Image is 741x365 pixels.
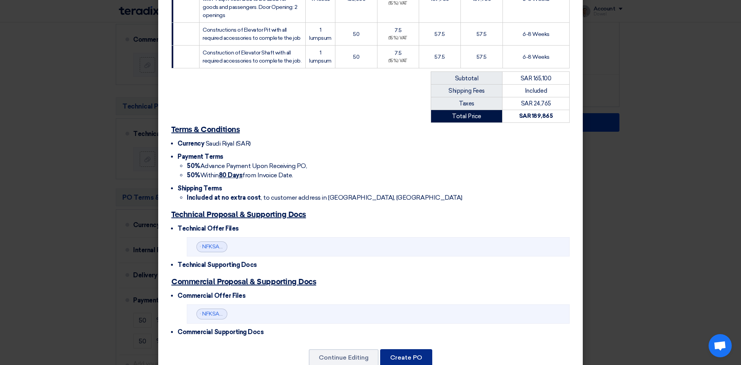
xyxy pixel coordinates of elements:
[309,49,332,64] font: 1 lumpsum
[178,328,264,336] font: Commercial Supporting Docs
[319,354,369,361] font: Continue Editing
[452,113,481,120] font: Total Price
[187,171,200,179] font: 50%
[200,162,307,170] font: Advance Payment Upon Receiving PO,
[435,54,445,60] font: 57.5
[178,153,223,160] font: Payment Terms
[203,27,301,41] font: Constructions of Elevator Pit with all required accessories to complete the job
[242,171,293,179] font: from Invoice Date.
[206,140,251,147] font: Saudi Riyal (SAR)
[477,54,487,60] font: 57.5
[178,261,257,268] font: Technical Supporting Docs
[171,278,316,286] font: Commercial Proposal & Supporting Docs
[709,334,732,357] a: Open chat
[523,31,550,37] font: 6-8 Weeks
[171,126,240,134] font: Terms & Conditions
[178,140,204,147] font: Currency
[519,112,553,119] font: SAR 189,865
[477,31,487,37] font: 57.5
[171,211,306,219] font: Technical Proposal & Supporting Docs
[525,87,547,94] font: Included
[388,36,408,41] font: (15%) VAT
[178,292,245,299] font: Commercial Offer Files
[523,54,550,60] font: 6-8 Weeks
[219,171,243,179] font: 80 Days
[202,243,340,250] a: NFKSA_Offer__Feb_with_Finishes_1756195540520.pdf
[178,185,222,192] font: Shipping Terms
[202,311,341,317] a: NFKSA_Offer__Feb_with_Finishes_1756195480057.pdf
[353,54,359,60] font: 50
[203,49,301,64] font: Construction of Elevator Shaft with all required accessories to complete the job.
[178,225,239,232] font: Technical Offer Files
[309,27,332,41] font: 1 lumpsum
[435,31,445,37] font: 57.5
[353,31,359,37] font: 50
[394,50,402,56] font: 7.5
[388,1,408,6] font: (15%) VAT
[187,194,261,201] font: Included at no extra cost
[459,100,474,107] font: Taxes
[390,354,422,361] font: Create PO
[187,162,200,170] font: 50%
[521,100,551,107] font: SAR 24,765
[455,75,478,82] font: Subtotal
[394,27,402,34] font: 7.5
[261,194,462,201] font: , to customer address in [GEOGRAPHIC_DATA], [GEOGRAPHIC_DATA]
[521,75,552,82] font: SAR 165,100
[200,171,219,179] font: Within
[388,58,408,63] font: (15%) VAT
[448,87,485,94] font: Shipping Fees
